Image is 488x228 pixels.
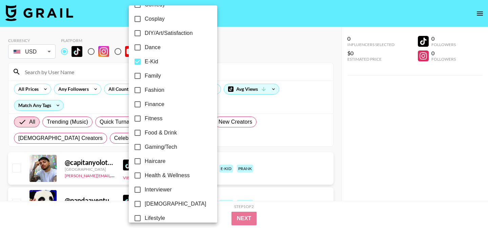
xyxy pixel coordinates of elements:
span: Haircare [145,157,166,165]
span: Gaming/Tech [145,143,177,151]
iframe: Drift Widget Chat Controller [454,194,480,220]
span: Interviewer [145,186,172,194]
span: [DEMOGRAPHIC_DATA] [145,200,206,208]
span: Dance [145,43,161,51]
span: Food & Drink [145,129,177,137]
span: Lifestyle [145,214,165,222]
span: Fashion [145,86,164,94]
span: Fitness [145,115,163,123]
span: Cosplay [145,15,165,23]
span: DIY/Art/Satisfaction [145,29,193,37]
span: Finance [145,100,164,108]
span: E-Kid [145,58,158,66]
span: Health & Wellness [145,171,190,180]
span: Family [145,72,161,80]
